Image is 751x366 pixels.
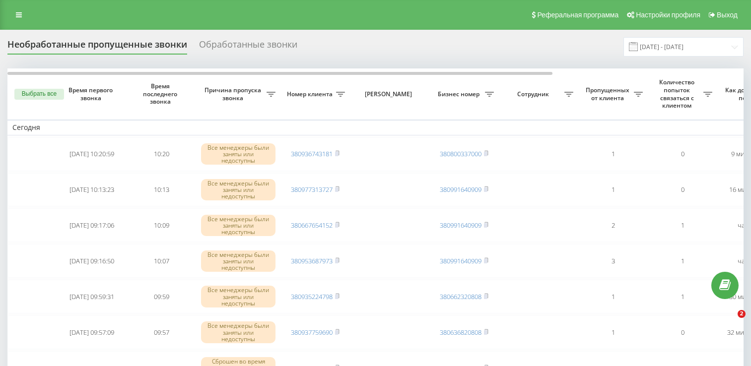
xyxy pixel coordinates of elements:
div: Все менеджеры были заняты или недоступны [201,143,275,165]
td: 0 [648,137,717,171]
td: 1 [648,244,717,278]
td: 10:20 [127,137,196,171]
span: Бизнес номер [434,90,485,98]
div: Все менеджеры были заняты или недоступны [201,250,275,272]
td: 10:13 [127,173,196,207]
button: Выбрать все [14,89,64,100]
td: [DATE] 09:17:06 [57,208,127,242]
td: 09:57 [127,315,196,349]
td: 1 [578,137,648,171]
a: 380991640909 [440,185,481,194]
a: 380662320808 [440,292,481,301]
div: Обработанные звонки [199,39,297,55]
td: 10:09 [127,208,196,242]
div: Все менеджеры были заняты или недоступны [201,215,275,237]
span: [PERSON_NAME] [358,90,421,98]
td: [DATE] 09:59:31 [57,280,127,313]
span: 2 [738,310,746,318]
div: Необработанные пропущенные звонки [7,39,187,55]
a: 380977313727 [291,185,333,194]
span: Количество попыток связаться с клиентом [653,78,703,109]
td: 1 [648,208,717,242]
iframe: Intercom live chat [717,310,741,334]
span: Причина пропуска звонка [201,86,267,102]
a: 380937759690 [291,328,333,337]
td: 0 [648,315,717,349]
td: 1 [578,315,648,349]
td: 0 [648,173,717,207]
td: 1 [578,173,648,207]
span: Время последнего звонка [135,82,188,106]
a: 380667654152 [291,221,333,230]
td: 10:07 [127,244,196,278]
span: Настройки профиля [636,11,700,19]
a: 380636820808 [440,328,481,337]
span: Выход [717,11,738,19]
td: [DATE] 10:13:23 [57,173,127,207]
span: Время первого звонка [65,86,119,102]
a: 380991640909 [440,221,481,230]
a: 380936743181 [291,149,333,158]
td: 09:59 [127,280,196,313]
div: Все менеджеры были заняты или недоступны [201,179,275,201]
a: 380991640909 [440,256,481,265]
td: 2 [578,208,648,242]
a: 380935224798 [291,292,333,301]
a: 380800337000 [440,149,481,158]
a: 380953687973 [291,256,333,265]
td: [DATE] 09:57:09 [57,315,127,349]
span: Сотрудник [504,90,564,98]
td: 1 [578,280,648,313]
span: Реферальная программа [537,11,618,19]
div: Все менеджеры были заняты или недоступны [201,321,275,343]
span: Номер клиента [285,90,336,98]
td: [DATE] 10:20:59 [57,137,127,171]
td: [DATE] 09:16:50 [57,244,127,278]
td: 3 [578,244,648,278]
div: Все менеджеры были заняты или недоступны [201,286,275,307]
span: Пропущенных от клиента [583,86,634,102]
td: 1 [648,280,717,313]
